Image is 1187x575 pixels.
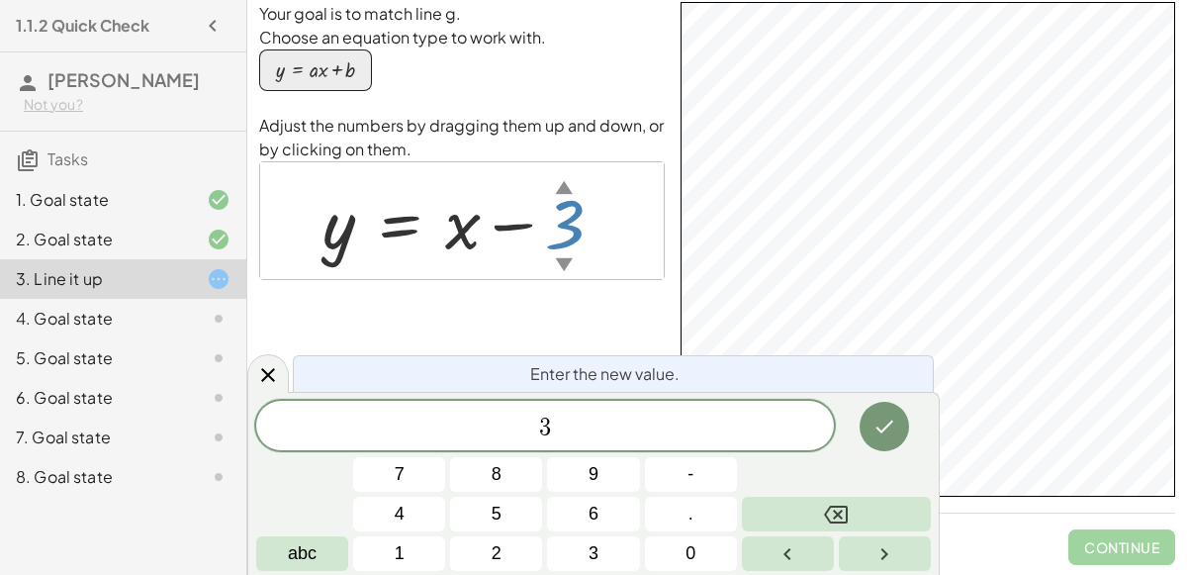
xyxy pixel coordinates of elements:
button: 8 [450,457,542,492]
button: Right arrow [839,536,931,571]
i: Task not started. [207,465,230,489]
button: 3 [547,536,639,571]
span: Enter the new value. [530,362,680,386]
button: Done [860,402,909,451]
span: 3 [539,416,551,439]
div: ▼ [555,251,572,276]
span: abc [288,540,317,567]
i: Task started. [207,267,230,291]
span: 3 [589,540,598,567]
p: Choose an equation type to work with. [259,26,665,49]
span: 5 [492,501,502,527]
h4: 1.1.2 Quick Check [16,14,149,38]
span: 0 [685,540,695,567]
button: Alphabet [256,536,348,571]
i: Task not started. [207,386,230,410]
i: Task finished and correct. [207,188,230,212]
p: Your goal is to match line g. [259,2,665,26]
button: . [645,497,737,531]
button: 6 [547,497,639,531]
span: 1 [395,540,405,567]
button: 2 [450,536,542,571]
div: 6. Goal state [16,386,175,410]
div: ▲ [555,174,572,199]
span: 8 [492,461,502,488]
button: 9 [547,457,639,492]
div: 1. Goal state [16,188,175,212]
button: Backspace [742,497,931,531]
div: 8. Goal state [16,465,175,489]
span: 4 [395,501,405,527]
div: 2. Goal state [16,228,175,251]
p: Adjust the numbers by dragging them up and down, or by clicking on them. [259,114,665,161]
button: 5 [450,497,542,531]
canvas: Graphics View 1 [682,3,1174,496]
span: Tasks [47,148,88,169]
div: 7. Goal state [16,426,175,449]
span: - [687,461,693,488]
span: 6 [589,501,598,527]
span: 2 [492,540,502,567]
button: 7 [353,457,445,492]
button: Left arrow [742,536,834,571]
i: Task not started. [207,426,230,449]
span: [PERSON_NAME] [47,68,200,91]
div: 3. Line it up [16,267,175,291]
i: Task finished and correct. [207,228,230,251]
button: 4 [353,497,445,531]
button: 0 [645,536,737,571]
button: Negative [645,457,737,492]
div: 5. Goal state [16,346,175,370]
span: 7 [395,461,405,488]
span: 9 [589,461,598,488]
div: 4. Goal state [16,307,175,331]
i: Task not started. [207,307,230,331]
div: GeoGebra Classic [681,2,1175,497]
button: 1 [353,536,445,571]
i: Task not started. [207,346,230,370]
div: Not you? [24,95,230,115]
span: . [688,501,693,527]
